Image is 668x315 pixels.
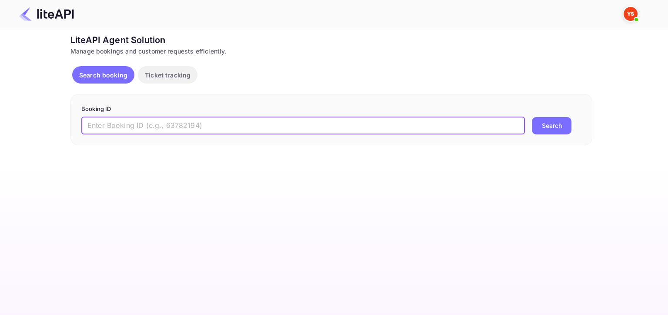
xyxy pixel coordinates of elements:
div: Manage bookings and customer requests efficiently. [70,47,592,56]
p: Ticket tracking [145,70,190,80]
p: Search booking [79,70,127,80]
p: Booking ID [81,105,581,114]
div: LiteAPI Agent Solution [70,34,592,47]
input: Enter Booking ID (e.g., 63782194) [81,117,525,134]
button: Search [532,117,571,134]
img: Yandex Support [624,7,638,21]
img: LiteAPI Logo [19,7,74,21]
